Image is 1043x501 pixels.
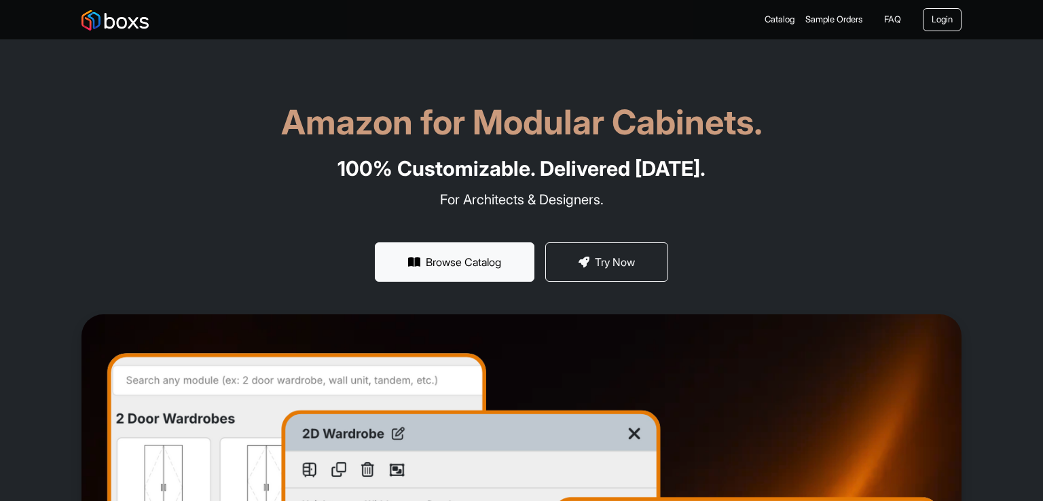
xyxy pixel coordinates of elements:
[879,7,907,32] a: FAQ
[375,242,534,282] button: Browse Catalog
[81,102,962,143] h1: Amazon for Modular Cabinets.
[800,7,868,32] a: Sample Orders
[923,8,962,31] button: Login
[81,153,962,184] h4: 100% Customizable. Delivered [DATE].
[81,189,962,210] p: For Architects & Designers.
[545,242,668,282] button: Try Now
[759,7,800,32] a: Catalog
[81,10,149,31] img: Boxs logo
